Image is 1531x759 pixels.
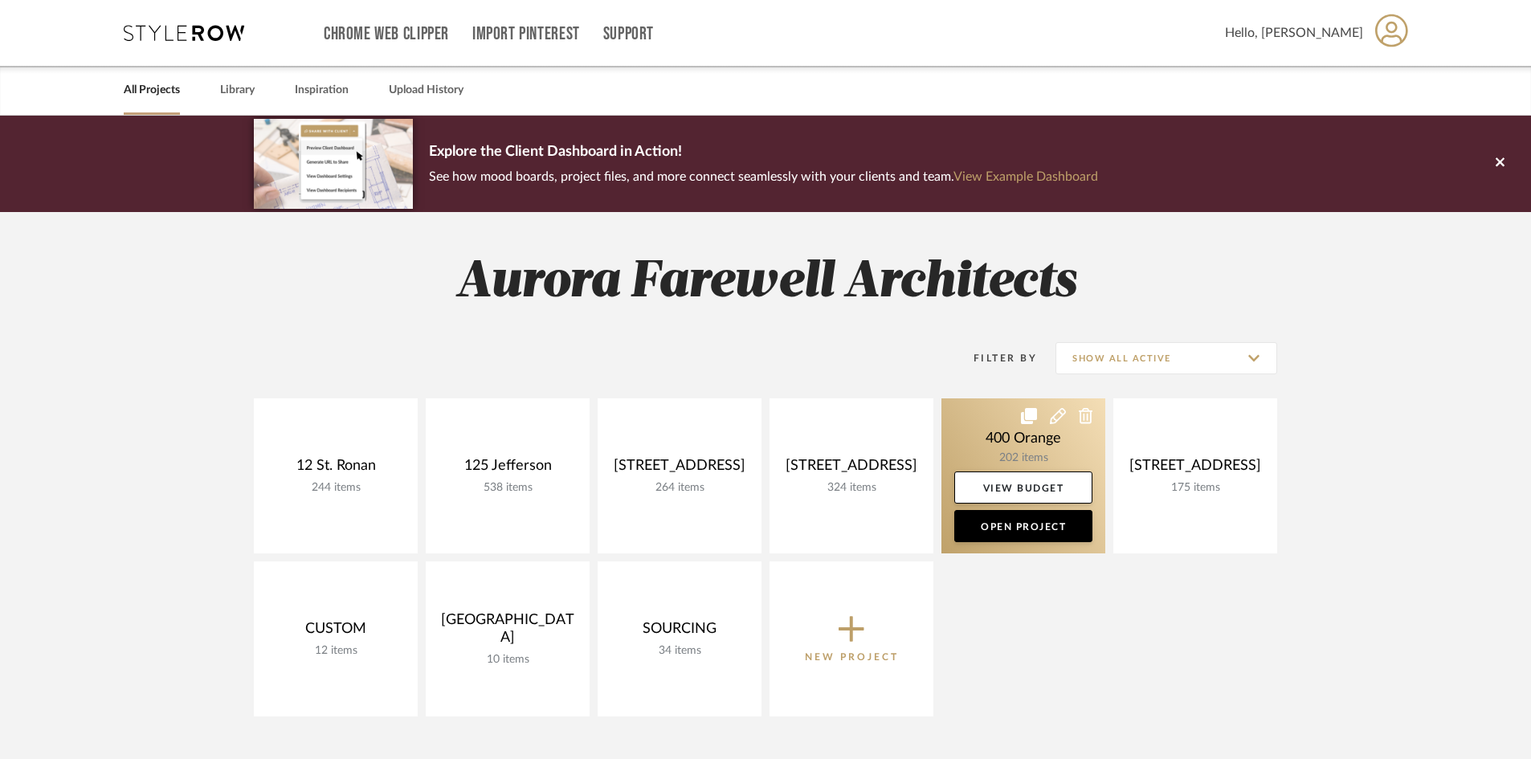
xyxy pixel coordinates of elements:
[782,457,921,481] div: [STREET_ADDRESS]
[610,481,749,495] div: 264 items
[429,165,1098,188] p: See how mood boards, project files, and more connect seamlessly with your clients and team.
[610,644,749,658] div: 34 items
[1126,457,1264,481] div: [STREET_ADDRESS]
[805,649,899,665] p: New Project
[953,170,1098,183] a: View Example Dashboard
[429,140,1098,165] p: Explore the Client Dashboard in Action!
[439,653,577,667] div: 10 items
[389,80,463,101] a: Upload History
[472,27,580,41] a: Import Pinterest
[439,481,577,495] div: 538 items
[770,561,933,716] button: New Project
[610,620,749,644] div: SOURCING
[124,80,180,101] a: All Projects
[1126,481,1264,495] div: 175 items
[782,481,921,495] div: 324 items
[267,620,405,644] div: CUSTOM
[267,457,405,481] div: 12 St. Ronan
[439,611,577,653] div: [GEOGRAPHIC_DATA]
[439,457,577,481] div: 125 Jefferson
[267,644,405,658] div: 12 items
[954,471,1092,504] a: View Budget
[603,27,654,41] a: Support
[254,119,413,208] img: d5d033c5-7b12-40c2-a960-1ecee1989c38.png
[953,350,1037,366] div: Filter By
[295,80,349,101] a: Inspiration
[954,510,1092,542] a: Open Project
[324,27,449,41] a: Chrome Web Clipper
[220,80,255,101] a: Library
[1225,23,1363,43] span: Hello, [PERSON_NAME]
[267,481,405,495] div: 244 items
[187,252,1344,312] h2: Aurora Farewell Architects
[610,457,749,481] div: [STREET_ADDRESS]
